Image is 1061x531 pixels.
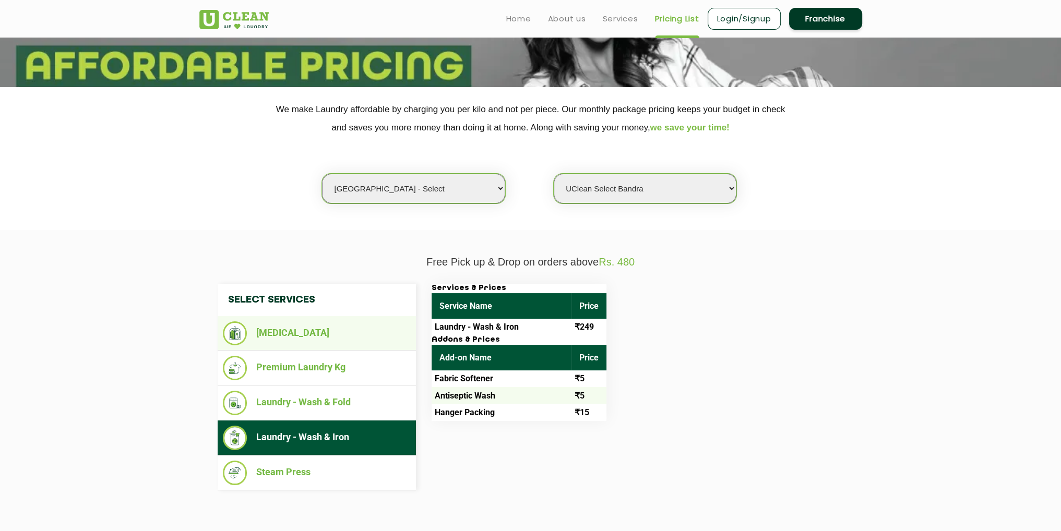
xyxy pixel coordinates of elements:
td: ₹15 [571,404,606,420]
a: Services [603,13,638,25]
td: Antiseptic Wash [432,387,571,404]
img: Dry Cleaning [223,321,247,345]
th: Price [571,293,606,319]
li: Premium Laundry Kg [223,356,411,380]
td: Hanger Packing [432,404,571,420]
a: Pricing List [655,13,699,25]
td: ₹5 [571,370,606,387]
th: Price [571,345,606,370]
li: Laundry - Wash & Iron [223,426,411,450]
th: Service Name [432,293,571,319]
td: ₹249 [571,319,606,335]
img: Laundry - Wash & Iron [223,426,247,450]
a: Franchise [789,8,862,30]
p: We make Laundry affordable by charging you per kilo and not per piece. Our monthly package pricin... [199,100,862,137]
img: Premium Laundry Kg [223,356,247,380]
h4: Select Services [218,284,416,316]
li: [MEDICAL_DATA] [223,321,411,345]
p: Free Pick up & Drop on orders above [199,256,862,268]
span: we save your time! [650,123,730,132]
th: Add-on Name [432,345,571,370]
h3: Services & Prices [432,284,606,293]
img: Laundry - Wash & Fold [223,391,247,415]
li: Laundry - Wash & Fold [223,391,411,415]
img: Steam Press [223,461,247,485]
td: Fabric Softener [432,370,571,387]
a: Home [506,13,531,25]
td: Laundry - Wash & Iron [432,319,571,335]
li: Steam Press [223,461,411,485]
img: UClean Laundry and Dry Cleaning [199,10,269,29]
a: Login/Signup [708,8,781,30]
span: Rs. 480 [599,256,635,268]
a: About us [548,13,586,25]
h3: Addons & Prices [432,335,606,345]
td: ₹5 [571,387,606,404]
